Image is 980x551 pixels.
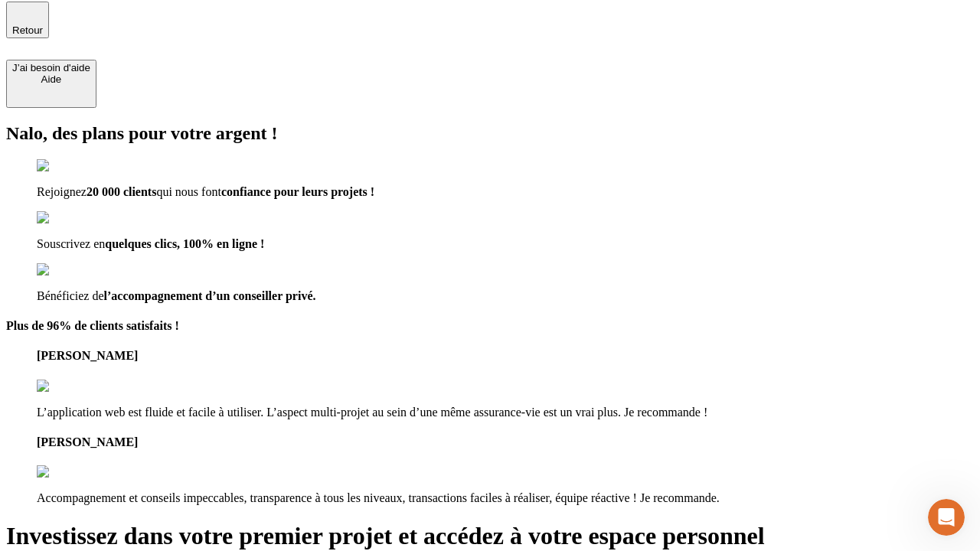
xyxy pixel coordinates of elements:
[37,406,974,419] p: L’application web est fluide et facile à utiliser. L’aspect multi-projet au sein d’une même assur...
[87,185,157,198] span: 20 000 clients
[104,289,316,302] span: l’accompagnement d’un conseiller privé.
[37,435,974,449] h4: [PERSON_NAME]
[6,123,974,144] h2: Nalo, des plans pour votre argent !
[12,24,43,36] span: Retour
[6,60,96,108] button: J’ai besoin d'aideAide
[221,185,374,198] span: confiance pour leurs projets !
[6,319,974,333] h4: Plus de 96% de clients satisfaits !
[12,62,90,73] div: J’ai besoin d'aide
[37,380,113,393] img: reviews stars
[37,349,974,363] h4: [PERSON_NAME]
[928,499,965,536] iframe: Intercom live chat
[37,289,104,302] span: Bénéficiez de
[105,237,264,250] span: quelques clics, 100% en ligne !
[6,2,49,38] button: Retour
[37,159,103,173] img: checkmark
[37,237,105,250] span: Souscrivez en
[12,73,90,85] div: Aide
[37,185,87,198] span: Rejoignez
[37,263,103,277] img: checkmark
[6,522,974,550] h1: Investissez dans votre premier projet et accédez à votre espace personnel
[156,185,220,198] span: qui nous font
[37,491,974,505] p: Accompagnement et conseils impeccables, transparence à tous les niveaux, transactions faciles à r...
[37,465,113,479] img: reviews stars
[37,211,103,225] img: checkmark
